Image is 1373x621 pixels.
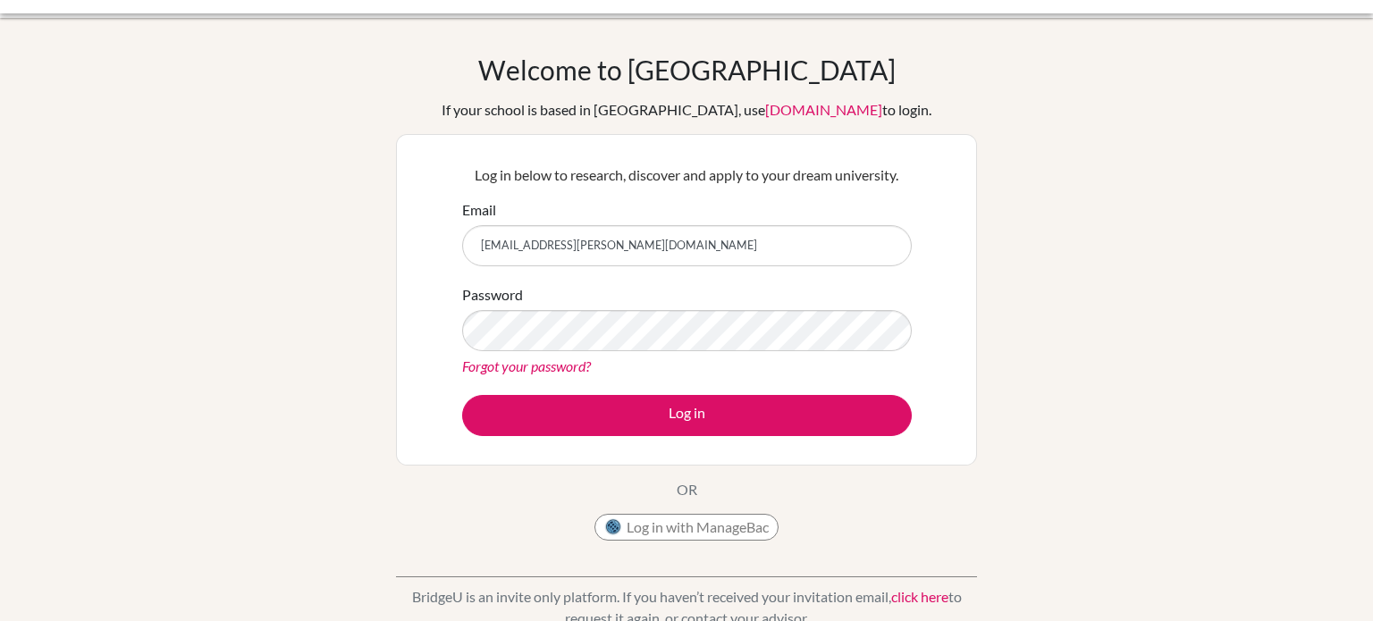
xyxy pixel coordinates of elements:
[594,514,779,541] button: Log in with ManageBac
[677,479,697,500] p: OR
[891,588,948,605] a: click here
[765,101,882,118] a: [DOMAIN_NAME]
[462,164,912,186] p: Log in below to research, discover and apply to your dream university.
[442,99,931,121] div: If your school is based in [GEOGRAPHIC_DATA], use to login.
[478,54,896,86] h1: Welcome to [GEOGRAPHIC_DATA]
[462,199,496,221] label: Email
[462,395,912,436] button: Log in
[462,357,591,374] a: Forgot your password?
[462,284,523,306] label: Password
